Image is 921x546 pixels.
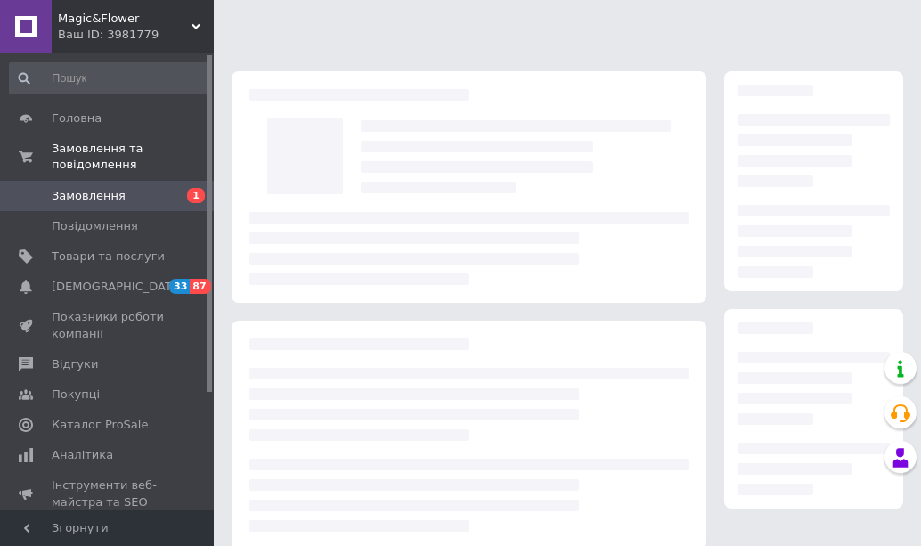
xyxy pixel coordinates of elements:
span: Показники роботи компанії [52,309,165,341]
span: Замовлення та повідомлення [52,141,214,173]
input: Пошук [9,62,210,94]
span: 1 [187,188,205,203]
span: Товари та послуги [52,249,165,265]
span: [DEMOGRAPHIC_DATA] [52,279,183,295]
span: Інструменти веб-майстра та SEO [52,477,165,509]
span: Magic&Flower [58,11,192,27]
span: Повідомлення [52,218,138,234]
span: Каталог ProSale [52,417,148,433]
span: Аналітика [52,447,113,463]
span: Замовлення [52,188,126,204]
span: Відгуки [52,356,98,372]
div: Ваш ID: 3981779 [58,27,214,43]
span: Покупці [52,387,100,403]
span: Головна [52,110,102,126]
span: 87 [190,279,210,294]
span: 33 [169,279,190,294]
